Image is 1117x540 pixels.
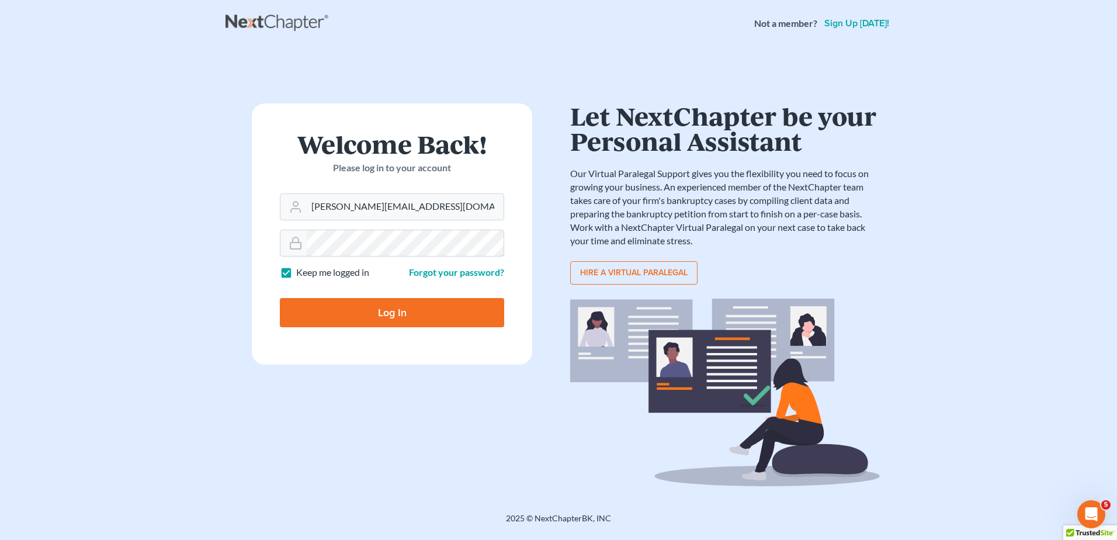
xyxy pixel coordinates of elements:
a: Forgot your password? [409,266,504,278]
p: Our Virtual Paralegal Support gives you the flexibility you need to focus on growing your busines... [570,167,880,247]
input: Email Address [307,194,504,220]
input: Log In [280,298,504,327]
a: Sign up [DATE]! [822,19,891,28]
a: Hire a virtual paralegal [570,261,698,285]
strong: Not a member? [754,17,817,30]
p: Please log in to your account [280,161,504,175]
iframe: Intercom live chat [1077,500,1105,528]
span: 5 [1101,500,1111,510]
img: virtual_paralegal_bg-b12c8cf30858a2b2c02ea913d52db5c468ecc422855d04272ea22d19010d70dc.svg [570,299,880,486]
label: Keep me logged in [296,266,369,279]
h1: Welcome Back! [280,131,504,157]
div: 2025 © NextChapterBK, INC [226,513,891,534]
h1: Let NextChapter be your Personal Assistant [570,103,880,153]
